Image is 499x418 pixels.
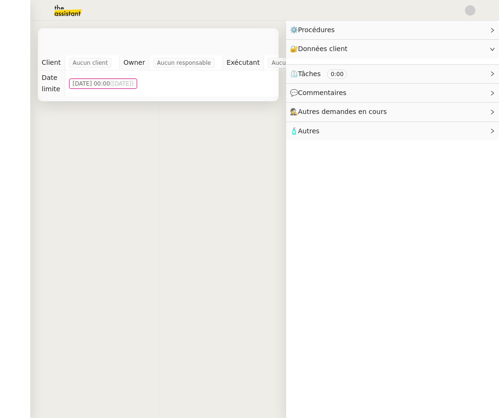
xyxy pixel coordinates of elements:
td: Exécutant [222,55,263,70]
nz-tag: 0:00 [327,70,347,79]
span: [DATE] 00:00 [73,79,134,88]
span: Tâches [298,70,321,78]
span: ⏲️ [290,70,355,78]
span: Données client [298,45,348,52]
td: Owner [119,55,149,70]
span: Aucun exécutant [271,58,319,68]
span: 🧴 [290,127,319,135]
td: Date limite [38,70,65,96]
div: 🧴Autres [286,122,499,140]
span: Aucun client [73,58,108,68]
span: 🕵️ [290,108,391,115]
span: ([DATE]) [110,80,134,87]
div: ⚙️Procédures [286,21,499,39]
span: Autres demandes en cours [298,108,387,115]
span: 💬 [290,89,350,96]
div: 🔐Données client [286,40,499,58]
span: Commentaires [298,89,346,96]
td: Client [38,55,65,70]
span: Autres [298,127,319,135]
span: Procédures [298,26,335,34]
div: ⏲️Tâches 0:00 [286,65,499,83]
div: 💬Commentaires [286,84,499,102]
span: 🔐 [290,44,351,54]
div: 🕵️Autres demandes en cours [286,103,499,121]
span: Aucun responsable [157,58,211,68]
span: ⚙️ [290,25,339,35]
